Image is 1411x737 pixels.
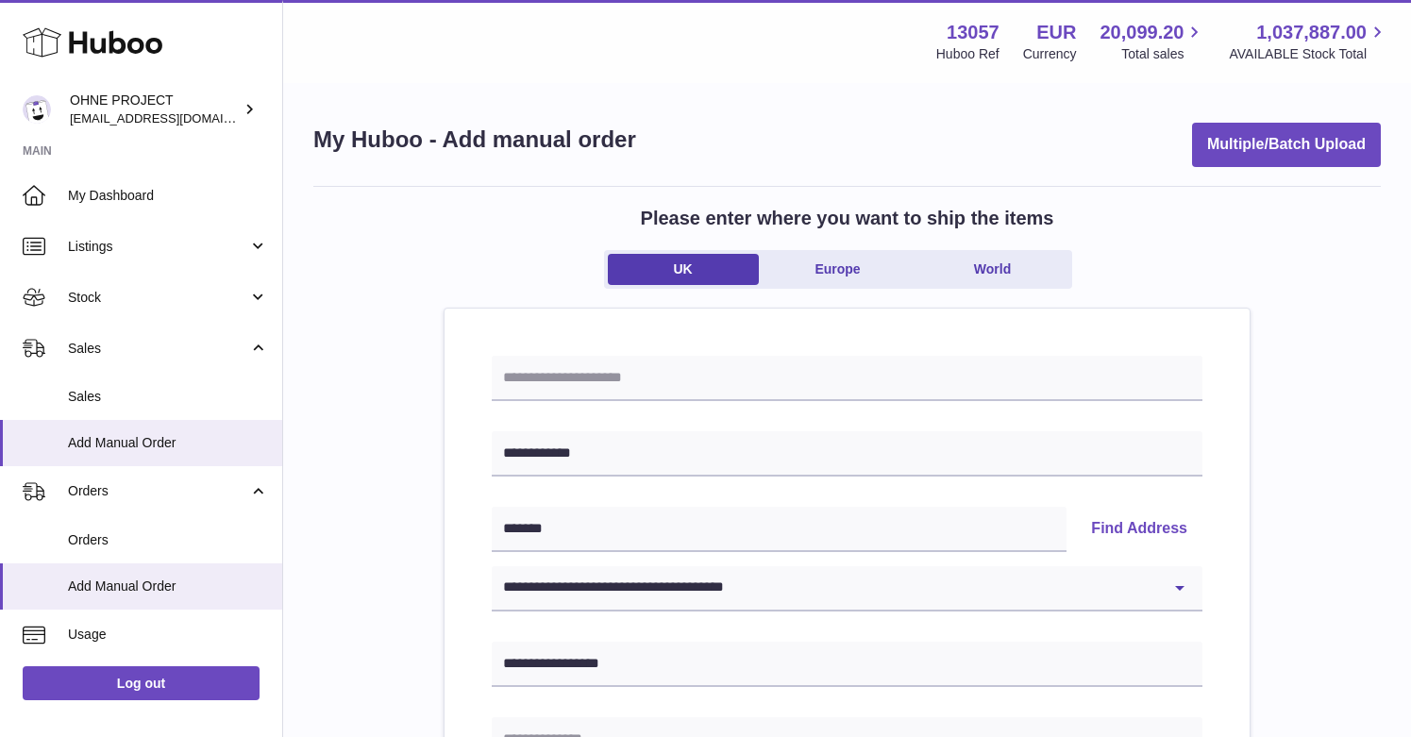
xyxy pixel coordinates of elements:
span: [EMAIL_ADDRESS][DOMAIN_NAME] [70,110,277,126]
button: Find Address [1076,507,1202,552]
img: support@ohneproject.com [23,95,51,124]
span: 1,037,887.00 [1256,20,1367,45]
span: Total sales [1121,45,1205,63]
span: Usage [68,626,268,644]
span: Stock [68,289,248,307]
span: 20,099.20 [1100,20,1184,45]
span: Sales [68,388,268,406]
div: Huboo Ref [936,45,999,63]
a: Europe [763,254,914,285]
button: Multiple/Batch Upload [1192,123,1381,167]
div: OHNE PROJECT [70,92,240,127]
span: Sales [68,340,248,358]
a: Log out [23,666,260,700]
div: Currency [1023,45,1077,63]
h1: My Huboo - Add manual order [313,125,636,155]
a: UK [608,254,759,285]
a: 1,037,887.00 AVAILABLE Stock Total [1229,20,1388,63]
span: Orders [68,531,268,549]
strong: EUR [1036,20,1076,45]
span: Add Manual Order [68,434,268,452]
h2: Please enter where you want to ship the items [641,206,1054,231]
span: Add Manual Order [68,578,268,595]
span: Listings [68,238,248,256]
span: AVAILABLE Stock Total [1229,45,1388,63]
a: 20,099.20 Total sales [1100,20,1205,63]
strong: 13057 [947,20,999,45]
a: World [917,254,1068,285]
span: My Dashboard [68,187,268,205]
span: Orders [68,482,248,500]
